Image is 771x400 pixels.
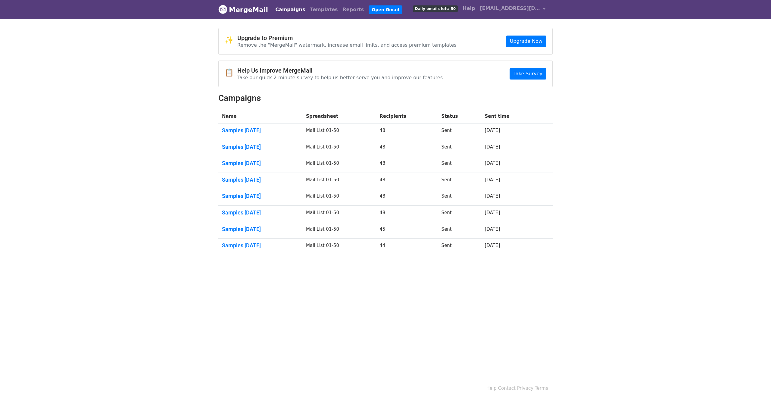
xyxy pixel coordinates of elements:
[485,128,500,133] a: [DATE]
[225,68,237,77] span: 📋
[225,36,237,45] span: ✨
[485,243,500,248] a: [DATE]
[438,189,481,206] td: Sent
[302,140,376,156] td: Mail List 01-50
[486,386,497,391] a: Help
[485,144,500,150] a: [DATE]
[376,156,438,173] td: 48
[237,42,457,48] p: Remove the "MergeMail" watermark, increase email limits, and access premium templates
[222,160,299,167] a: Samples [DATE]
[438,140,481,156] td: Sent
[485,210,500,215] a: [DATE]
[222,177,299,183] a: Samples [DATE]
[460,2,477,14] a: Help
[222,127,299,134] a: Samples [DATE]
[376,189,438,206] td: 48
[302,156,376,173] td: Mail List 01-50
[307,4,340,16] a: Templates
[376,123,438,140] td: 48
[376,206,438,222] td: 48
[477,2,548,17] a: [EMAIL_ADDRESS][DOMAIN_NAME]
[302,206,376,222] td: Mail List 01-50
[302,123,376,140] td: Mail List 01-50
[302,109,376,123] th: Spreadsheet
[376,222,438,239] td: 45
[481,109,540,123] th: Sent time
[218,93,553,103] h2: Campaigns
[237,67,443,74] h4: Help Us Improve MergeMail
[376,140,438,156] td: 48
[222,226,299,233] a: Samples [DATE]
[340,4,367,16] a: Reports
[438,109,481,123] th: Status
[302,239,376,255] td: Mail List 01-50
[237,34,457,42] h4: Upgrade to Premium
[376,109,438,123] th: Recipients
[369,5,402,14] a: Open Gmail
[438,206,481,222] td: Sent
[218,5,227,14] img: MergeMail logo
[438,123,481,140] td: Sent
[218,3,268,16] a: MergeMail
[438,222,481,239] td: Sent
[413,5,458,12] span: Daily emails left: 50
[222,209,299,216] a: Samples [DATE]
[438,173,481,189] td: Sent
[485,227,500,232] a: [DATE]
[485,177,500,183] a: [DATE]
[376,173,438,189] td: 48
[410,2,460,14] a: Daily emails left: 50
[510,68,546,80] a: Take Survey
[302,173,376,189] td: Mail List 01-50
[222,193,299,199] a: Samples [DATE]
[302,189,376,206] td: Mail List 01-50
[498,386,516,391] a: Contact
[222,242,299,249] a: Samples [DATE]
[485,161,500,166] a: [DATE]
[517,386,533,391] a: Privacy
[302,222,376,239] td: Mail List 01-50
[273,4,307,16] a: Campaigns
[535,386,548,391] a: Terms
[237,74,443,81] p: Take our quick 2-minute survey to help us better serve you and improve our features
[218,109,302,123] th: Name
[506,36,546,47] a: Upgrade Now
[485,193,500,199] a: [DATE]
[480,5,540,12] span: [EMAIL_ADDRESS][DOMAIN_NAME]
[438,156,481,173] td: Sent
[222,144,299,150] a: Samples [DATE]
[376,239,438,255] td: 44
[438,239,481,255] td: Sent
